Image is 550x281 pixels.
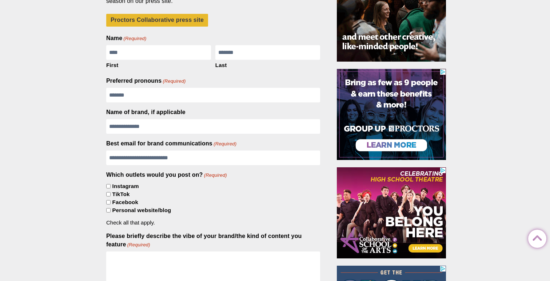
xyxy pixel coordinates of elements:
label: Name of brand, if applicable [106,108,186,116]
label: Best email for brand communications [106,140,236,148]
label: Preferred pronouns [106,77,186,85]
label: First [106,60,211,69]
iframe: Advertisement [337,69,446,160]
span: (Required) [123,35,147,42]
label: Please briefly describe the vibe of your brand/the kind of content you feature [106,232,320,248]
span: (Required) [213,141,237,147]
label: Last [215,60,320,69]
legend: Name [106,34,146,42]
iframe: Advertisement [337,167,446,258]
span: (Required) [162,78,186,85]
label: Instagram [112,183,139,190]
label: Facebook [112,199,138,206]
div: Check all that apply. [106,214,320,227]
span: (Required) [127,242,150,248]
a: Proctors Collaborative press site [106,14,208,27]
label: TikTok [112,191,130,198]
legend: Which outlets would you post on? [106,171,227,179]
span: (Required) [203,172,227,179]
label: Personal website/blog [112,207,171,214]
a: Back to Top [528,230,543,245]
